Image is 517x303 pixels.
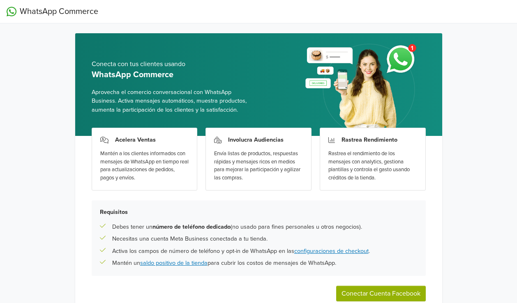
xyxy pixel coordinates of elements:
[336,286,426,301] button: Conectar Cuenta Facebook
[100,150,189,182] div: Mantén a los clientes informados con mensajes de WhatsApp en tiempo real para actualizaciones de ...
[100,209,418,216] h5: Requisitos
[92,88,252,115] span: Aprovecha el comercio conversacional con WhatsApp Business. Activa mensajes automáticos, muestra ...
[92,70,252,80] h5: WhatsApp Commerce
[115,136,156,143] h3: Acelera Ventas
[140,259,208,266] a: saldo positivo de la tienda
[328,150,417,182] div: Rastrea el rendimiento de los mensajes con analytics, gestiona plantillas y controla el gasto usa...
[342,136,397,143] h3: Rastrea Rendimiento
[112,247,370,256] p: Activa los campos de número de teléfono y opt-in de WhatsApp en las .
[7,7,16,16] img: WhatsApp
[112,223,362,232] p: Debes tener un (no usado para fines personales u otros negocios).
[112,259,336,268] p: Mantén un para cubrir los costos de mensajes de WhatsApp.
[298,39,425,136] img: whatsapp_setup_banner
[92,60,252,68] h5: Conecta con tus clientes usando
[112,234,268,243] p: Necesitas una cuenta Meta Business conectada a tu tienda.
[214,150,303,182] div: Envía listas de productos, respuestas rápidas y mensajes ricos en medios para mejorar la particip...
[152,223,231,230] b: número de teléfono dedicado
[20,5,98,18] span: WhatsApp Commerce
[294,248,369,255] a: configuraciones de checkout
[228,136,284,143] h3: Involucra Audiencias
